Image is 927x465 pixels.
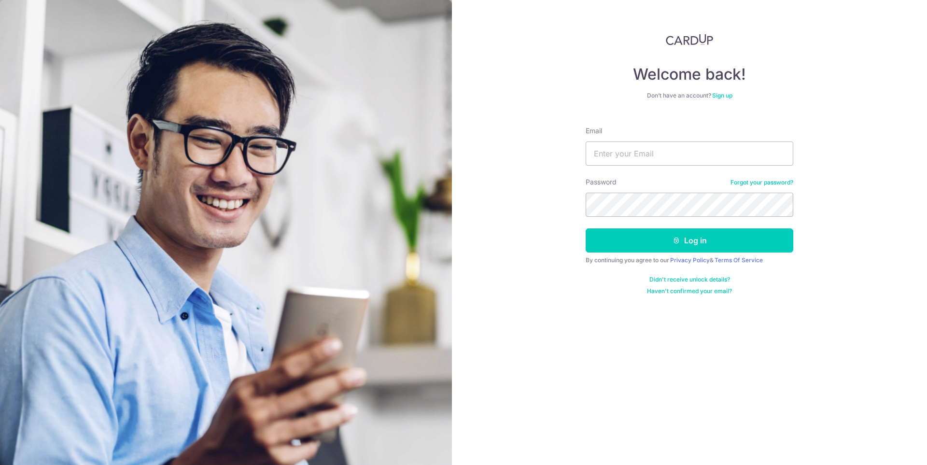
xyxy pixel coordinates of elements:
[586,65,793,84] h4: Welcome back!
[586,126,602,136] label: Email
[670,256,710,264] a: Privacy Policy
[586,228,793,253] button: Log in
[586,141,793,166] input: Enter your Email
[715,256,763,264] a: Terms Of Service
[712,92,732,99] a: Sign up
[666,34,713,45] img: CardUp Logo
[649,276,730,283] a: Didn't receive unlock details?
[647,287,732,295] a: Haven't confirmed your email?
[730,179,793,186] a: Forgot your password?
[586,256,793,264] div: By continuing you agree to our &
[586,177,617,187] label: Password
[586,92,793,99] div: Don’t have an account?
